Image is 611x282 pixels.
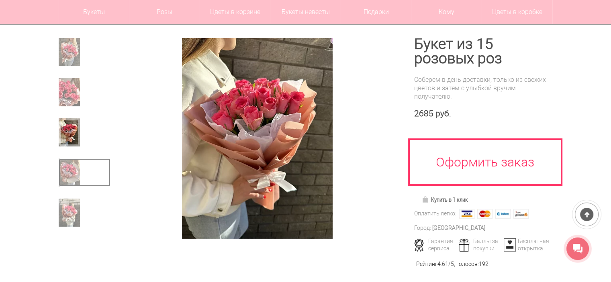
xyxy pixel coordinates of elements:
[437,261,448,267] span: 4.61
[416,260,490,268] div: Рейтинг /5, голосов: .
[479,261,488,267] span: 192
[456,237,502,252] div: Баллы за покупки
[432,224,485,232] div: [GEOGRAPHIC_DATA]
[459,209,474,219] img: Visa
[120,38,395,239] a: Увеличить
[418,194,472,205] a: Купить в 1 клик
[411,237,458,252] div: Гарантия сервиса
[477,209,492,219] img: MasterCard
[513,209,529,219] img: Яндекс Деньги
[414,37,553,66] h1: Букет из 15 розовых роз
[495,209,511,219] img: Webmoney
[414,109,553,119] div: 2685 руб.
[414,75,553,101] div: Соберем в день доставки, только из свежих цветов и затем с улыбкой вручим получателю.
[501,237,547,252] div: Бесплатная открытка
[414,224,431,232] div: Город:
[422,196,431,203] img: Купить в 1 клик
[414,209,456,218] div: Оплатить легко:
[408,138,562,186] a: Оформить заказ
